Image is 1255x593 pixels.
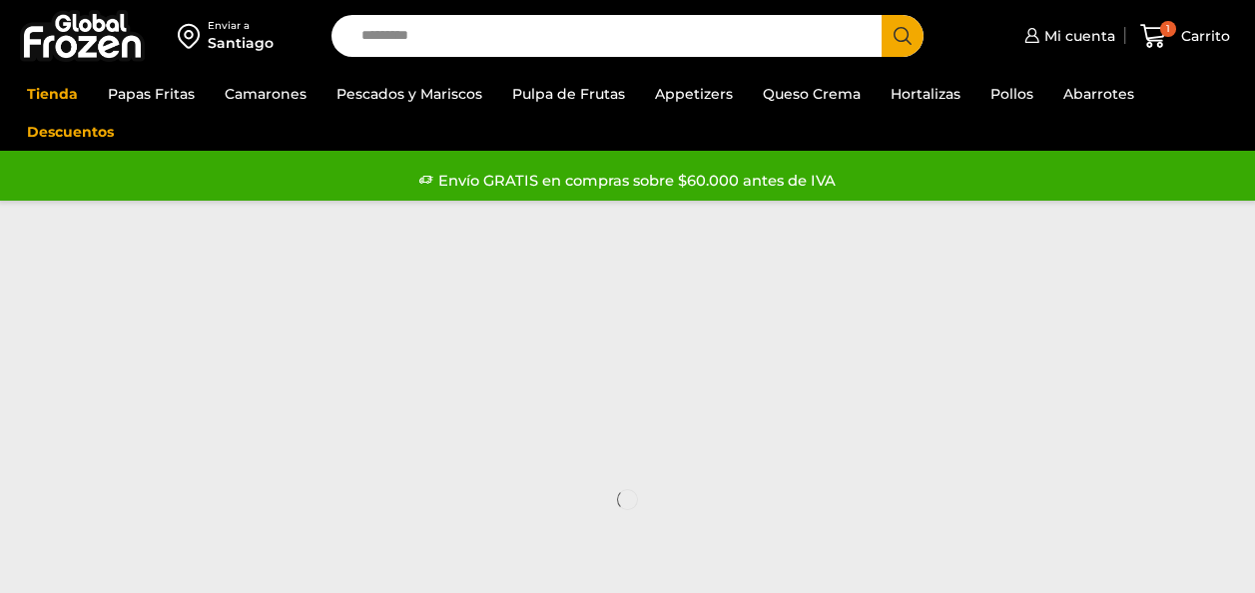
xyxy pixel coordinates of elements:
[1039,26,1115,46] span: Mi cuenta
[1019,16,1115,56] a: Mi cuenta
[881,75,970,113] a: Hortalizas
[1160,21,1176,37] span: 1
[1135,13,1235,60] a: 1 Carrito
[1053,75,1144,113] a: Abarrotes
[326,75,492,113] a: Pescados y Mariscos
[215,75,316,113] a: Camarones
[17,113,124,151] a: Descuentos
[980,75,1043,113] a: Pollos
[208,19,274,33] div: Enviar a
[17,75,88,113] a: Tienda
[98,75,205,113] a: Papas Fritas
[178,19,208,53] img: address-field-icon.svg
[1176,26,1230,46] span: Carrito
[502,75,635,113] a: Pulpa de Frutas
[208,33,274,53] div: Santiago
[753,75,871,113] a: Queso Crema
[645,75,743,113] a: Appetizers
[882,15,924,57] button: Search button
